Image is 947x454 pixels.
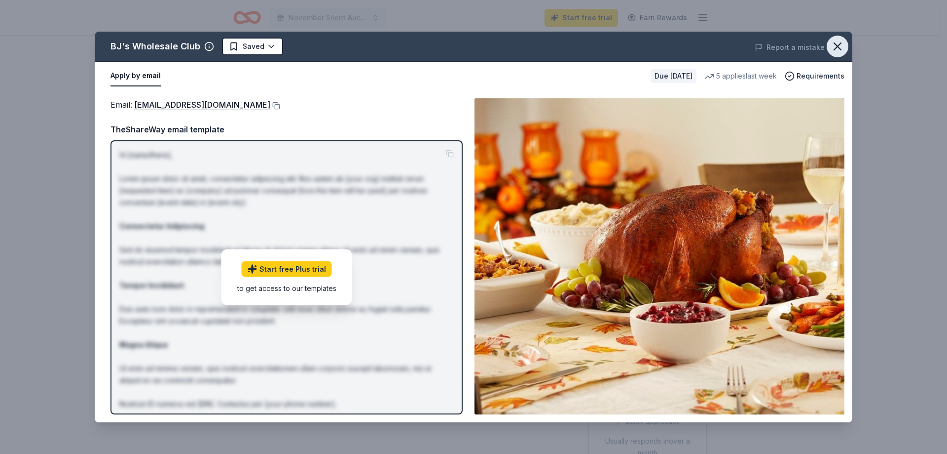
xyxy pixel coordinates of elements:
[110,66,161,86] button: Apply by email
[110,39,200,54] div: BJ's Wholesale Club
[242,261,332,277] a: Start free Plus trial
[134,98,270,111] a: [EMAIL_ADDRESS][DOMAIN_NAME]
[243,41,264,52] span: Saved
[797,70,844,82] span: Requirements
[651,69,696,83] div: Due [DATE]
[237,283,336,293] div: to get access to our templates
[704,70,777,82] div: 5 applies last week
[785,70,844,82] button: Requirements
[222,38,283,55] button: Saved
[110,123,463,136] div: TheShareWay email template
[755,41,825,53] button: Report a mistake
[110,100,270,110] span: Email :
[119,340,168,349] strong: Magna Aliqua
[119,281,184,289] strong: Tempor Incididunt
[119,149,454,446] p: Hi [name/there], Lorem ipsum dolor sit amet, consectetur adipiscing elit. Nos autem ab [your org]...
[119,222,204,230] strong: Consectetur Adipiscing
[474,98,844,414] img: Image for BJ's Wholesale Club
